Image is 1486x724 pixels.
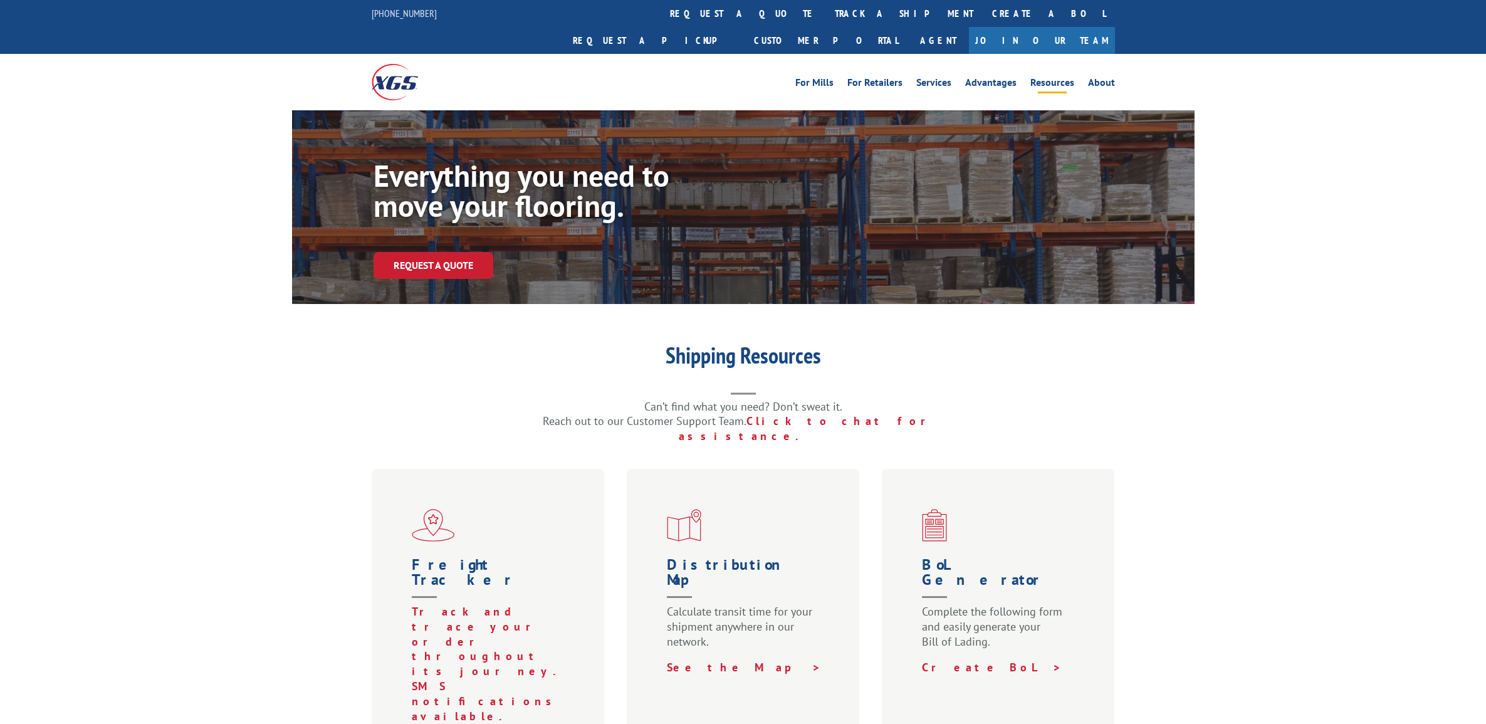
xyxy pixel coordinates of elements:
[745,27,908,54] a: Customer Portal
[563,27,745,54] a: Request a pickup
[969,27,1115,54] a: Join Our Team
[922,557,1080,604] h1: BoL Generator
[922,660,1062,674] a: Create BoL >
[922,604,1080,660] p: Complete the following form and easily generate your Bill of Lading.
[412,557,570,723] a: Freight Tracker Track and trace your order throughout its journey. SMS notifications available.
[916,78,951,92] a: Services
[847,78,903,92] a: For Retailers
[374,160,750,227] h1: Everything you need to move your flooring.
[795,78,834,92] a: For Mills
[679,414,943,443] a: Click to chat for assistance.
[412,604,570,723] p: Track and trace your order throughout its journey. SMS notifications available.
[667,604,825,660] p: Calculate transit time for your shipment anywhere in our network.
[922,509,947,542] img: xgs-icon-bo-l-generator-red
[667,660,821,674] a: See the Map >
[965,78,1017,92] a: Advantages
[667,509,701,542] img: xgs-icon-distribution-map-red
[372,7,437,19] a: [PHONE_NUMBER]
[493,344,994,373] h1: Shipping Resources
[1030,78,1074,92] a: Resources
[493,399,994,444] p: Can’t find what you need? Don’t sweat it. Reach out to our Customer Support Team.
[412,557,570,604] h1: Freight Tracker
[1088,78,1115,92] a: About
[908,27,969,54] a: Agent
[412,509,455,542] img: xgs-icon-flagship-distribution-model-red
[667,557,825,604] h1: Distribution Map
[374,252,493,279] a: Request a Quote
